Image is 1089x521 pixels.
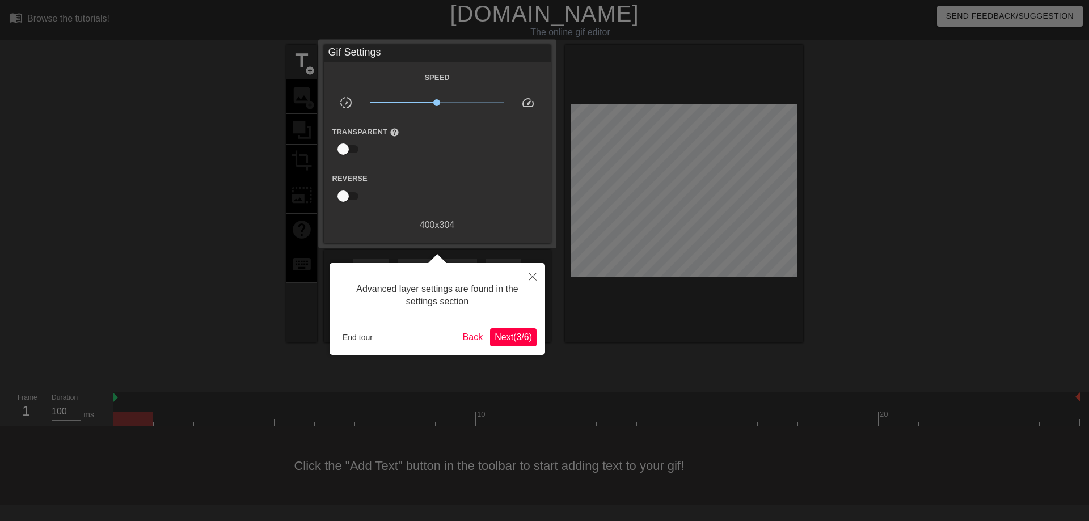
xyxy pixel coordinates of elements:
button: Next [490,328,537,346]
button: Back [458,328,488,346]
button: End tour [338,329,377,346]
span: Next ( 3 / 6 ) [495,332,532,342]
button: Close [520,263,545,289]
div: Advanced layer settings are found in the settings section [338,272,537,320]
